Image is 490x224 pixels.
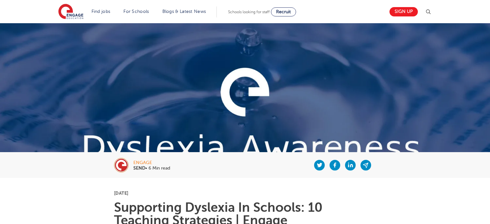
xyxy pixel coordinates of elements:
a: Recruit [271,7,296,16]
span: Recruit [276,9,291,14]
a: Blogs & Latest News [162,9,206,14]
p: • 6 Min read [133,166,170,170]
a: Sign up [389,7,418,16]
a: For Schools [123,9,149,14]
a: Find jobs [91,9,110,14]
span: Schools looking for staff [228,10,270,14]
b: SEND [133,166,145,170]
div: engage [133,161,170,165]
img: Engage Education [58,4,83,20]
p: [DATE] [114,191,376,195]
